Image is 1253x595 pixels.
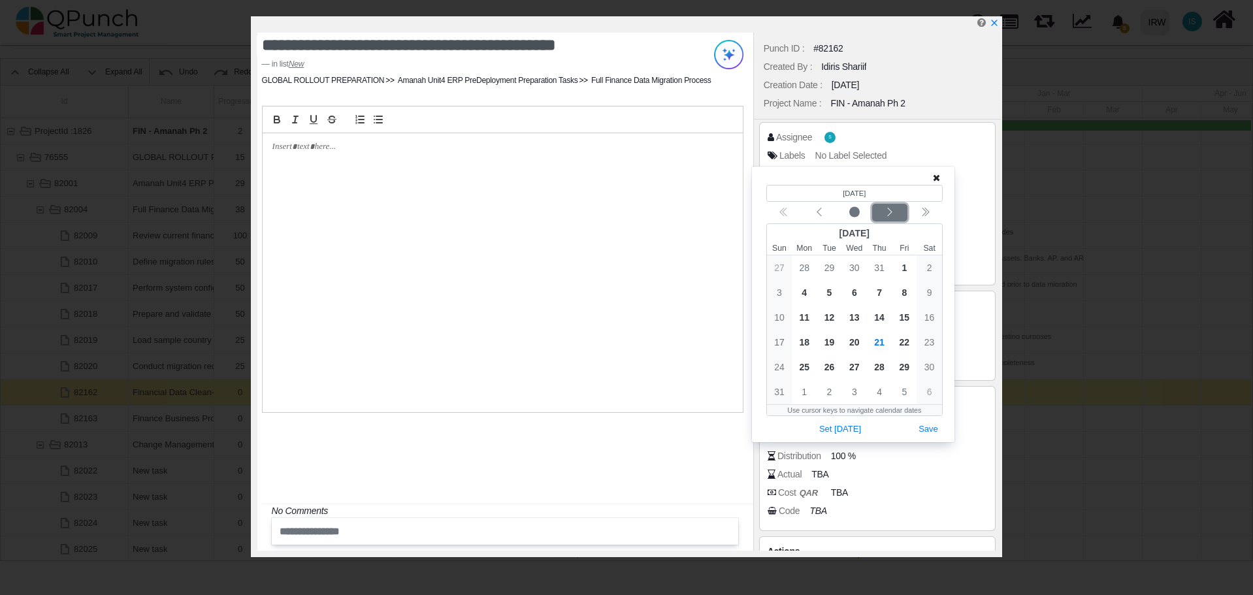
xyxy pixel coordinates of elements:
[815,150,887,161] span: No Label Selected
[792,280,817,305] div: 8/4/2025
[920,207,930,217] svg: chevron double left
[892,330,917,355] div: 8/22/2025
[794,257,815,278] span: 28
[867,330,892,355] div: 8/21/2025 (Today)
[917,305,941,330] div: 8/16/2025
[869,282,890,303] span: 7
[764,97,822,110] div: Project Name :
[844,307,865,328] span: 13
[289,59,304,69] cite: Source Title
[794,357,815,378] span: 25
[907,204,943,221] button: Next year
[830,97,905,110] div: FIN - Amanah Ph 2
[811,468,828,481] span: TBA
[892,305,917,330] div: 8/15/2025
[821,60,866,74] div: Idiris Shariif
[842,355,867,379] div: 8/27/2025
[844,332,865,353] span: 20
[819,332,840,353] span: 19
[837,204,872,221] button: Current month
[779,504,800,518] div: Code
[892,242,917,254] small: Friday
[892,255,917,280] div: 8/1/2025
[792,330,817,355] div: 8/18/2025
[867,242,892,254] small: Thursday
[869,307,890,328] span: 14
[817,255,841,280] div: 7/29/2025
[777,449,821,463] div: Distribution
[824,132,836,143] span: Salman.khan
[819,282,840,303] span: 5
[817,330,841,355] div: 8/19/2025
[777,468,802,481] div: Actual
[842,305,867,330] div: 8/13/2025
[869,357,890,378] span: 28
[819,381,840,402] span: 2
[842,280,867,305] div: 8/6/2025
[794,307,815,328] span: 11
[832,78,859,92] div: [DATE]
[764,60,812,74] div: Created By :
[828,135,831,140] span: S
[767,330,792,355] div: 8/17/2025
[792,242,817,254] small: Monday
[842,379,867,404] div: 9/3/2025
[766,204,943,221] div: Calendar navigation
[384,74,578,86] li: Amanah Unit4 ERP PreDeployment Preparation Tasks
[809,506,826,516] i: TBA
[794,282,815,303] span: 4
[819,257,840,278] span: 29
[817,355,841,379] div: 8/26/2025
[894,307,915,328] span: 15
[842,330,867,355] div: 8/20/2025
[844,357,865,378] span: 27
[892,280,917,305] div: 8/8/2025
[885,207,895,217] svg: chevron left
[914,421,943,438] button: Save
[817,305,841,330] div: 8/12/2025
[917,379,941,404] div: 9/6/2025
[917,330,941,355] div: 8/23/2025
[844,381,865,402] span: 3
[849,207,860,217] svg: circle fill
[867,280,892,305] div: 8/7/2025
[831,486,848,500] span: TBA
[768,546,800,556] span: Actions
[800,488,818,498] b: QAR
[792,355,817,379] div: 8/25/2025
[842,255,867,280] div: 7/30/2025
[867,379,892,404] div: 9/4/2025
[872,204,907,221] button: Next month
[842,242,867,254] small: Wednesday
[869,381,890,402] span: 4
[767,379,792,404] div: 8/31/2025
[794,381,815,402] span: 1
[767,280,792,305] div: 8/3/2025
[794,332,815,353] span: 18
[844,257,865,278] span: 30
[867,255,892,280] div: 7/31/2025
[819,307,840,328] span: 12
[817,242,841,254] small: Tuesday
[767,242,792,254] small: Sunday
[867,355,892,379] div: 8/28/2025
[817,280,841,305] div: 8/5/2025
[831,449,856,463] span: 100 %
[776,131,812,144] div: Assignee
[272,506,328,516] i: No Comments
[819,357,840,378] span: 26
[869,257,890,278] span: 31
[766,185,943,202] header: Selected date
[767,224,942,242] div: [DATE]
[767,405,942,415] div: Use cursor keys to navigate calendar dates
[815,421,866,438] button: Set [DATE]
[767,305,792,330] div: 8/10/2025
[262,58,660,70] footer: in list
[894,282,915,303] span: 8
[817,379,841,404] div: 9/2/2025
[262,74,385,86] li: GLOBAL ROLLOUT PREPARATION
[289,59,304,69] u: New
[792,255,817,280] div: 7/28/2025
[792,379,817,404] div: 9/1/2025
[844,282,865,303] span: 6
